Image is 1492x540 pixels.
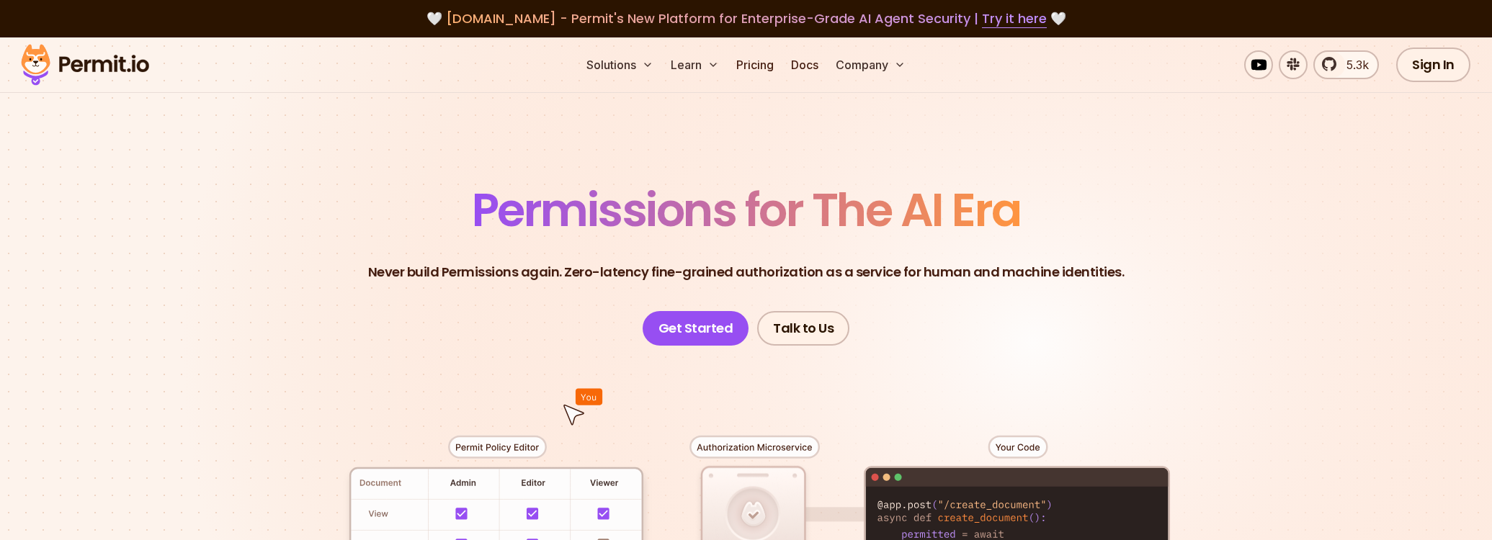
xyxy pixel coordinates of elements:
[472,178,1021,242] span: Permissions for The AI Era
[665,50,725,79] button: Learn
[446,9,1047,27] span: [DOMAIN_NAME] - Permit's New Platform for Enterprise-Grade AI Agent Security |
[1313,50,1379,79] a: 5.3k
[731,50,779,79] a: Pricing
[35,9,1457,29] div: 🤍 🤍
[757,311,849,346] a: Talk to Us
[982,9,1047,28] a: Try it here
[1338,56,1369,73] span: 5.3k
[785,50,824,79] a: Docs
[368,262,1125,282] p: Never build Permissions again. Zero-latency fine-grained authorization as a service for human and...
[643,311,749,346] a: Get Started
[581,50,659,79] button: Solutions
[830,50,911,79] button: Company
[1396,48,1470,82] a: Sign In
[14,40,156,89] img: Permit logo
